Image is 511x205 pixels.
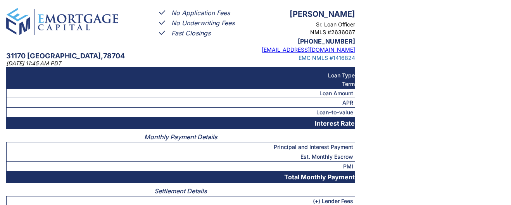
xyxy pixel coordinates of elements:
p: 31170 [GEOGRAPHIC_DATA] , 78704 [6,51,219,62]
p: Fast Closings [171,28,211,38]
th: Est. Monthly Escrow [7,152,355,161]
th: Monthly Payment Details [7,129,355,142]
th: Loan Type [7,71,355,80]
p: Sr. Loan Officer [243,21,355,28]
th: Loan Amount [7,88,355,98]
th: Settlement Details [7,183,355,196]
th: Total Monthly Payment [7,171,355,183]
p: No Application Fees [171,8,230,18]
a: [EMAIL_ADDRESS][DOMAIN_NAME] [262,46,355,53]
th: Interest Rate [7,117,355,129]
th: Term [7,80,355,88]
th: APR [7,98,355,108]
p: EMC NMLS #1416824 [243,54,355,62]
th: PMI [7,161,355,171]
p: [DATE] 11:45 AM PDT [6,60,118,67]
th: Principal and Interest Payment [7,142,355,152]
p: [PHONE_NUMBER] [243,37,355,46]
p: NMLS # 2636067 [243,28,355,36]
p: No Underwriting Fees [171,18,235,28]
th: Loan–to–value [7,107,355,117]
p: [PERSON_NAME] [243,8,355,21]
img: emc-logo-full.png [6,8,118,35]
